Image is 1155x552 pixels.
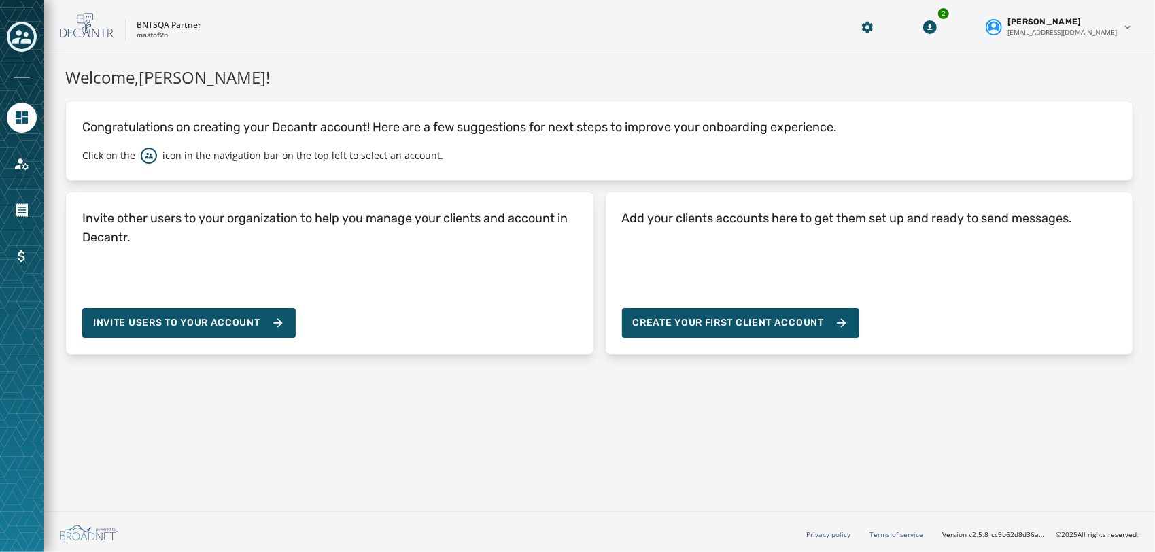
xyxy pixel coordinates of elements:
button: Toggle account select drawer [7,22,37,52]
a: Navigate to Orders [7,195,37,225]
button: Create your first client account [622,308,859,338]
a: Navigate to Billing [7,241,37,271]
p: mastof2n [137,31,168,41]
span: Version [942,530,1045,540]
h4: Invite other users to your organization to help you manage your clients and account in Decantr. [82,209,577,247]
p: Click on the [82,149,135,162]
button: Invite Users to your account [82,308,296,338]
div: 2 [937,7,950,20]
p: Congratulations on creating your Decantr account! Here are a few suggestions for next steps to im... [82,118,1116,137]
a: Terms of service [869,530,923,539]
p: BNTSQA Partner [137,20,201,31]
a: Navigate to Home [7,103,37,133]
span: Create your first client account [633,316,848,330]
button: User settings [980,11,1139,43]
span: [EMAIL_ADDRESS][DOMAIN_NAME] [1007,27,1117,37]
h4: Add your clients accounts here to get them set up and ready to send messages. [622,209,1073,228]
span: Invite Users to your account [93,316,260,330]
span: [PERSON_NAME] [1007,16,1082,27]
a: Privacy policy [806,530,850,539]
span: © 2025 All rights reserved. [1056,530,1139,539]
button: Download Menu [918,15,942,39]
p: icon in the navigation bar on the top left to select an account. [162,149,443,162]
h1: Welcome, [PERSON_NAME] ! [65,65,1133,90]
a: Navigate to Account [7,149,37,179]
button: Manage global settings [855,15,880,39]
span: v2.5.8_cc9b62d8d36ac40d66e6ee4009d0e0f304571100 [969,530,1045,540]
